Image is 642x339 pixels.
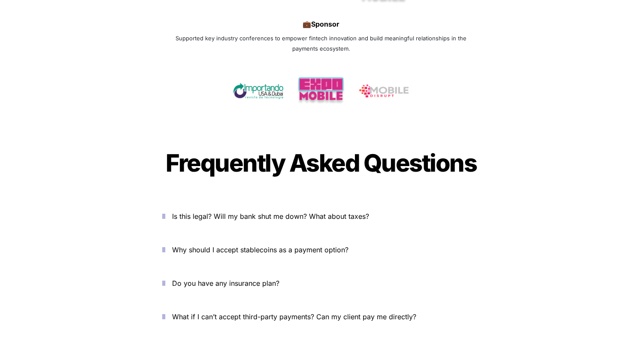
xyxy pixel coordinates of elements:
[172,312,416,321] span: What if I can’t accept third-party payments? Can my client pay me directly?
[149,303,493,330] button: What if I can’t accept third-party payments? Can my client pay me directly?
[176,35,468,52] span: Supported key industry conferences to empower fintech innovation and build meaningful relationshi...
[303,20,311,28] span: 💼
[149,236,493,263] button: Why should I accept stablecoins as a payment option?
[166,148,476,178] span: Frequently Asked Questions
[311,20,339,28] strong: Sponsor
[149,203,493,230] button: Is this legal? Will my bank shut me down? What about taxes?
[172,245,348,254] span: Why should I accept stablecoins as a payment option?
[149,270,493,297] button: Do you have any insurance plan?
[172,212,369,221] span: Is this legal? Will my bank shut me down? What about taxes?
[172,279,279,288] span: Do you have any insurance plan?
